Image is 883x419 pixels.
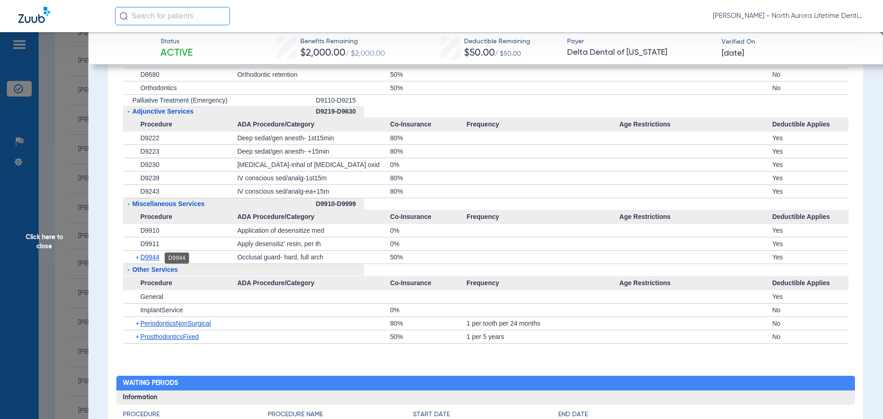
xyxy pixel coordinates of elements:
[390,237,466,250] div: 0%
[390,251,466,264] div: 50%
[390,210,466,224] span: Co-Insurance
[18,7,50,23] img: Zuub Logo
[772,304,849,316] div: No
[390,68,466,81] div: 50%
[390,185,466,198] div: 80%
[772,224,849,237] div: Yes
[466,317,619,330] div: 1 per tooth per 24 months
[132,200,205,207] span: Miscellaneous Services
[567,37,714,46] span: Payer
[390,117,466,132] span: Co-Insurance
[120,12,128,20] img: Search Icon
[300,37,385,46] span: Benefits Remaining
[464,37,530,46] span: Deductible Remaining
[140,71,159,78] span: D8680
[772,117,849,132] span: Deductible Applies
[237,68,390,81] div: Orthodontic retention
[165,253,189,264] div: D9944
[567,47,714,58] span: Delta Dental of [US_STATE]
[237,158,390,171] div: [MEDICAL_DATA]-inhal of [MEDICAL_DATA] oxid
[140,240,159,247] span: D9911
[722,48,744,59] span: [DATE]
[237,117,390,132] span: ADA Procedure/Category
[619,210,772,224] span: Age Restrictions
[127,266,130,273] span: -
[237,251,390,264] div: Occlusal guard- hard, full arch
[237,172,390,184] div: IV conscious sed/analg-1st15m
[136,330,141,343] span: +
[140,253,159,261] span: D9944
[140,174,159,182] span: D9239
[140,188,159,195] span: D9243
[127,108,130,115] span: -
[464,48,495,58] span: $50.00
[132,266,178,273] span: Other Services
[316,95,364,106] div: D9110-D9215
[772,172,849,184] div: Yes
[390,172,466,184] div: 80%
[123,117,237,132] span: Procedure
[772,185,849,198] div: Yes
[316,106,364,117] div: D9219-D9630
[772,330,849,343] div: No
[316,198,364,210] div: D9910-D9999
[140,57,159,65] span: D8090
[722,37,868,47] span: Verified On
[772,210,849,224] span: Deductible Applies
[495,51,521,57] span: / $50.00
[140,320,211,327] span: PeriodonticsNonSurgical
[140,227,159,234] span: D9910
[390,317,466,330] div: 80%
[772,81,849,94] div: No
[123,276,237,291] span: Procedure
[237,145,390,158] div: Deep sedat/gen anesth- +15min
[136,317,141,330] span: +
[237,210,390,224] span: ADA Procedure/Category
[140,293,163,300] span: General
[237,276,390,291] span: ADA Procedure/Category
[123,210,237,224] span: Procedure
[466,117,619,132] span: Frequency
[619,117,772,132] span: Age Restrictions
[390,224,466,237] div: 0%
[115,7,230,25] input: Search for patients
[772,317,849,330] div: No
[345,50,385,57] span: / $2,000.00
[161,37,193,46] span: Status
[772,251,849,264] div: Yes
[713,11,865,21] span: [PERSON_NAME] - North Aurora Lifetime Dentistry
[237,237,390,250] div: Apply desensitiz' resin, per th
[772,276,849,291] span: Deductible Applies
[772,158,849,171] div: Yes
[140,84,177,92] span: Orthodontics
[140,333,199,340] span: ProsthodonticsFixed
[300,48,345,58] span: $2,000.00
[772,237,849,250] div: Yes
[390,330,466,343] div: 50%
[140,306,183,314] span: ImplantService
[132,97,228,104] span: Palliative Treatment (Emergency)
[772,290,849,303] div: Yes
[140,161,159,168] span: D9230
[237,224,390,237] div: Application of desensitize med
[116,390,855,405] h3: Information
[466,276,619,291] span: Frequency
[390,132,466,144] div: 80%
[466,330,619,343] div: 1 per 5 years
[772,68,849,81] div: No
[140,134,159,142] span: D9222
[237,185,390,198] div: IV conscious sed/analg-ea+15m
[390,304,466,316] div: 0%
[140,148,159,155] span: D9223
[390,81,466,94] div: 50%
[116,376,855,390] h2: Waiting Periods
[772,145,849,158] div: Yes
[127,200,130,207] span: -
[161,47,193,60] span: Active
[772,132,849,144] div: Yes
[390,145,466,158] div: 80%
[619,276,772,291] span: Age Restrictions
[390,158,466,171] div: 0%
[237,132,390,144] div: Deep sedat/gen anesth- 1st15min
[466,210,619,224] span: Frequency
